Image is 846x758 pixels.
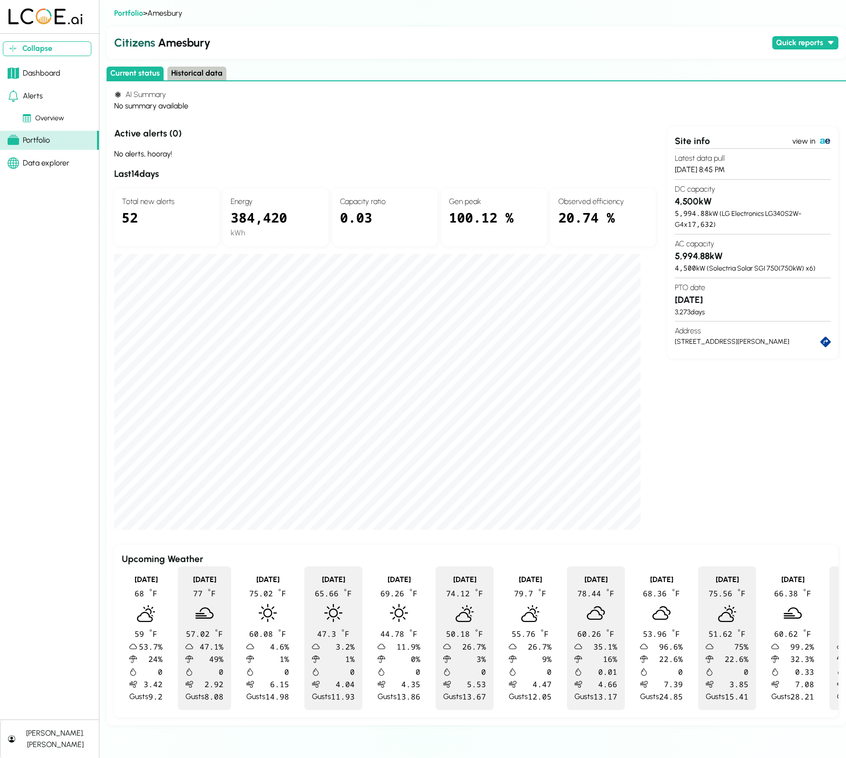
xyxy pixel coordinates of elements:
div: Gusts [640,691,683,702]
span: 16 % [582,653,617,665]
div: 53.96 F [640,627,683,640]
div: 11.9 % [385,641,420,652]
div: 47.1 % [193,641,224,652]
span: 0 [648,666,683,678]
sup: º [207,587,211,595]
span: 11.93 [331,691,355,702]
h4: Capacity ratio [340,196,430,207]
div: [STREET_ADDRESS][PERSON_NAME] [675,337,820,347]
div: kWh [231,227,321,239]
span: 0 [254,666,289,678]
h4: DC capacity [675,184,831,195]
div: Data explorer [8,157,69,169]
div: 96.6 % [648,641,683,652]
sup: º [803,627,807,636]
span: 28.21 [790,691,814,702]
span: 12.05 [528,691,552,702]
div: [DATE] [574,574,617,585]
div: No alerts, hooray! [114,148,656,160]
span: 3.85 [713,679,749,690]
span: 22.6 % [648,653,683,665]
div: Dashboard [8,68,60,79]
div: 4.6 % [254,641,289,652]
span: 6.15 [254,679,289,690]
div: [DATE] [706,574,749,585]
div: 50.18 F [443,627,486,640]
span: 0 [516,666,552,678]
sup: º [409,587,413,595]
div: 26.7 % [516,641,552,652]
div: Gusts [246,691,289,702]
sup: º [149,587,153,595]
span: 1 % [254,653,289,665]
sup: º [409,627,413,636]
h3: Upcoming Weather [122,553,831,566]
div: 74.12 F [443,587,486,599]
div: [DATE] [443,574,486,585]
h4: Address [675,325,831,337]
button: Collapse [3,41,91,56]
div: [PERSON_NAME].[PERSON_NAME] [19,728,91,750]
div: Gusts [129,691,163,702]
div: 69.26 F [378,587,420,599]
div: [DATE] [185,574,224,585]
span: 4.04 [320,679,355,690]
span: 24 % [137,653,163,665]
div: Site info [675,135,792,148]
div: 0.03 [340,207,430,239]
h3: [DATE] [675,293,831,307]
span: Citizens [114,36,155,49]
a: directions [820,337,831,347]
span: 4.66 [582,679,617,690]
div: [DATE] [640,574,683,585]
div: Gusts [443,691,486,702]
sup: º [737,627,741,636]
span: 4.35 [385,679,420,690]
div: Gusts [185,691,224,702]
sup: º [803,587,807,595]
div: 51.62 F [706,627,749,640]
h3: Last 14 days [114,167,656,181]
a: view in [792,135,831,148]
span: 22.6 % [713,653,749,665]
div: 35.1 % [582,641,617,652]
sup: º [475,627,478,636]
div: 384,420 [231,207,321,227]
sup: º [538,587,542,595]
div: 20.74 % [558,207,648,239]
span: 3.42 [137,679,163,690]
span: 9 % [516,653,552,665]
span: 7.08 [779,679,814,690]
div: [DATE] [509,574,552,585]
span: 0 [320,666,355,678]
div: 99.2 % [779,641,814,652]
div: Select page state [107,67,846,81]
div: 60.62 F [771,627,814,640]
div: 44.78 F [378,627,420,640]
button: Current status [107,67,164,80]
h4: Observed efficiency [558,196,648,207]
sup: º [475,587,478,595]
span: 3 % [451,653,486,665]
div: kW ( LG Electronics LG340S2W-G4 x ) [675,208,831,230]
h4: AC capacity [675,238,831,250]
span: 24.85 [659,691,683,702]
span: 49 % [193,653,224,665]
button: Historical data [167,67,226,80]
span: 32.3 % [779,653,814,665]
span: 4,500 [675,263,696,272]
sup: º [343,587,347,595]
div: [DATE] [771,574,814,585]
div: 3.2 % [320,641,355,652]
div: [DATE] [378,574,420,585]
h3: Active alerts ( 0 ) [114,127,656,141]
span: 1 % [320,653,355,665]
div: 75.56 F [706,587,749,599]
div: [DATE] [312,574,355,585]
span: 2.92 [193,679,224,690]
span: 6 [809,264,813,272]
span: 7.39 [648,679,683,690]
span: 0 [451,666,486,678]
sup: º [341,627,345,636]
span: 0 [385,666,420,678]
